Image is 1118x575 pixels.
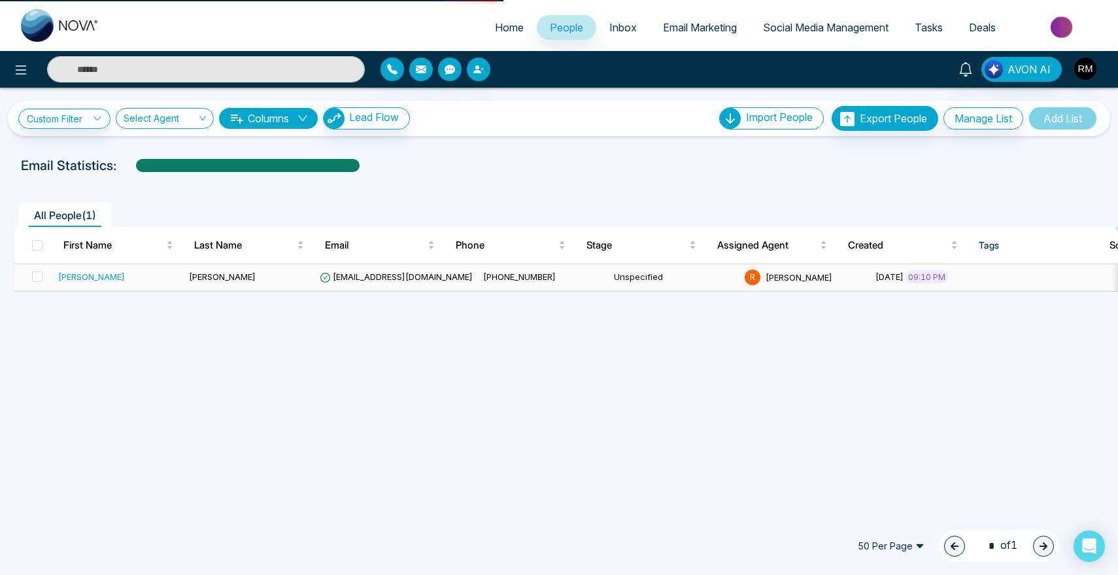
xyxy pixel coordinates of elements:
button: Lead Flow [323,107,410,130]
a: Lead FlowLead Flow [318,107,410,130]
button: Columnsdown [219,108,318,129]
th: Created [838,227,968,264]
a: Deals [956,15,1009,40]
img: User Avatar [1074,58,1096,80]
button: Export People [832,106,938,131]
th: First Name [53,227,184,264]
span: down [297,113,308,124]
span: Created [848,237,948,253]
img: Lead Flow [324,108,345,129]
button: Manage List [943,107,1023,130]
th: Assigned Agent [707,227,838,264]
span: [PERSON_NAME] [766,271,832,282]
span: Social Media Management [763,21,889,34]
p: Email Statistics: [21,156,116,175]
span: Tasks [915,21,943,34]
span: Stage [586,237,686,253]
a: Social Media Management [750,15,902,40]
span: 09:10 PM [906,270,948,283]
span: Home [495,21,524,34]
span: [DATE] [875,271,904,282]
span: AVON AI [1008,61,1051,77]
span: [EMAIL_ADDRESS][DOMAIN_NAME] [320,271,473,282]
div: Open Intercom Messenger [1074,531,1105,562]
span: Assigned Agent [717,237,817,253]
th: Last Name [184,227,314,264]
a: Inbox [596,15,650,40]
img: Nova CRM Logo [21,9,99,42]
span: Email Marketing [663,21,737,34]
span: Deals [969,21,996,34]
a: Tasks [902,15,956,40]
span: of 1 [981,537,1017,555]
th: Tags [968,227,1099,264]
span: [PHONE_NUMBER] [483,271,556,282]
a: Custom Filter [18,109,110,129]
th: Phone [445,227,576,264]
span: Import People [746,111,813,124]
button: AVON AI [981,57,1062,82]
th: Stage [576,227,707,264]
span: Inbox [609,21,637,34]
a: Home [482,15,537,40]
span: Email [325,237,425,253]
span: Lead Flow [349,111,399,124]
span: R [745,270,760,285]
span: Last Name [194,237,294,253]
th: Email [314,227,445,264]
span: First Name [63,237,163,253]
span: People [550,21,583,34]
span: All People ( 1 ) [29,209,101,222]
img: Market-place.gif [1015,12,1110,42]
a: People [537,15,596,40]
span: 50 Per Page [849,536,934,557]
span: Export People [860,112,927,125]
span: Phone [456,237,556,253]
img: Lead Flow [985,60,1003,78]
span: [PERSON_NAME] [189,271,256,282]
a: Email Marketing [650,15,750,40]
div: [PERSON_NAME] [58,270,125,283]
td: Unspecified [609,264,739,291]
